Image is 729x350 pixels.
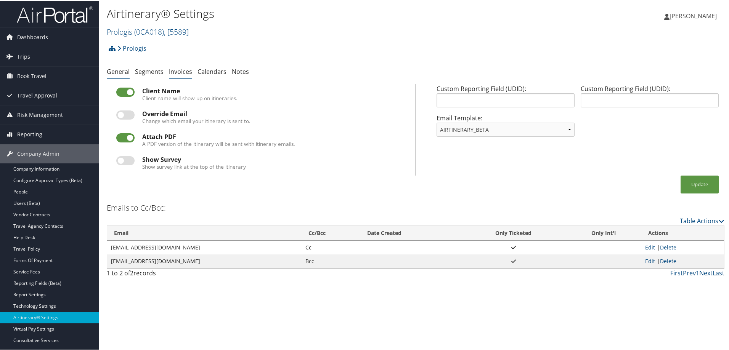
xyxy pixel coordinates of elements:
a: First [670,268,683,276]
th: Only Int'l: activate to sort column ascending [566,225,641,240]
a: Edit [645,257,655,264]
div: Override Email [142,110,406,117]
span: Travel Approval [17,85,57,104]
span: Book Travel [17,66,47,85]
a: Invoices [169,67,192,75]
td: | [641,240,724,254]
a: Prologis [107,26,189,36]
label: Client name will show up on itineraries. [142,94,238,101]
h3: Emails to Cc/Bcc: [107,202,166,213]
h1: Airtinerary® Settings [107,5,519,21]
label: A PDF version of the itinerary will be sent with itinerary emails. [142,139,295,147]
a: Last [713,268,724,276]
div: 1 to 2 of records [107,268,257,281]
a: Prologis [117,40,146,55]
div: Attach PDF [142,133,406,139]
span: Company Admin [17,144,59,163]
span: Reporting [17,124,42,143]
td: Cc [302,240,360,254]
div: Custom Reporting Field (UDID): [434,83,578,113]
a: Segments [135,67,164,75]
th: Date Created: activate to sort column ascending [360,225,461,240]
a: General [107,67,130,75]
a: Notes [232,67,249,75]
th: Only Ticketed: activate to sort column ascending [461,225,566,240]
button: Update [681,175,719,193]
span: , [ 5589 ] [164,26,189,36]
a: Table Actions [680,216,724,224]
span: Risk Management [17,105,63,124]
a: 1 [696,268,699,276]
span: 2 [130,268,133,276]
img: airportal-logo.png [17,5,93,23]
a: [PERSON_NAME] [664,4,724,27]
a: Next [699,268,713,276]
th: Actions [641,225,724,240]
div: Show Survey [142,155,406,162]
td: | [641,254,724,267]
a: Prev [683,268,696,276]
td: Bcc [302,254,360,267]
a: Calendars [198,67,226,75]
span: Trips [17,46,30,66]
td: [EMAIL_ADDRESS][DOMAIN_NAME] [107,254,302,267]
span: Dashboards [17,27,48,46]
a: Edit [645,243,655,250]
th: Cc/Bcc: activate to sort column ascending [302,225,360,240]
span: ( 0CA018 ) [134,26,164,36]
label: Show survey link at the top of the itinerary [142,162,246,170]
div: Email Template: [434,113,578,142]
div: Client Name [142,87,406,94]
a: Delete [660,257,676,264]
div: Custom Reporting Field (UDID): [578,83,722,113]
label: Change which email your itinerary is sent to. [142,117,250,124]
td: [EMAIL_ADDRESS][DOMAIN_NAME] [107,240,302,254]
th: Email: activate to sort column ascending [107,225,302,240]
span: [PERSON_NAME] [670,11,717,19]
a: Delete [660,243,676,250]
